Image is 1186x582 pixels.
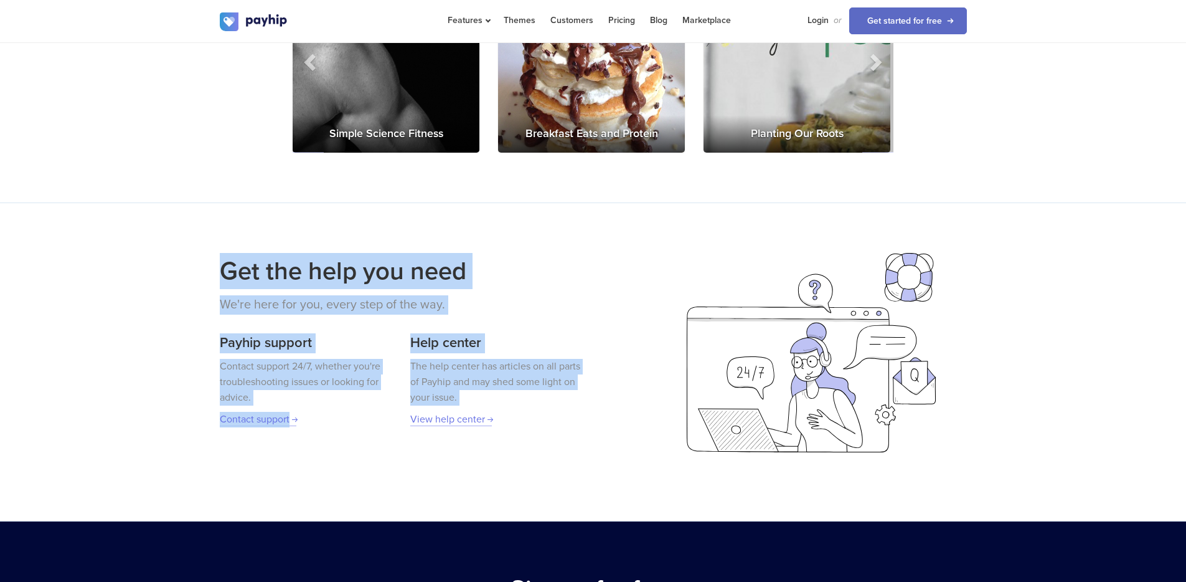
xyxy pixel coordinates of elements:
[448,15,489,26] span: Features
[220,359,393,406] p: Contact support 24/7, whether you're troubleshooting issues or looking for advice.
[410,359,583,406] p: The help center has articles on all parts of Payhip and may shed some light on your issue.
[410,413,492,426] a: View help center
[220,333,393,353] h3: Payhip support
[220,253,584,289] h2: Get the help you need
[498,115,685,153] h3: Breakfast Eats and Protein
[220,12,288,31] img: logo.svg
[687,253,936,452] img: customer-support.svg
[293,115,479,153] h3: Simple Science Fitness
[220,295,584,315] p: We're here for you, every step of the way.
[849,7,967,34] a: Get started for free
[410,333,583,353] h3: Help center
[704,115,890,153] h3: Planting Our Roots
[220,413,296,426] a: Contact support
